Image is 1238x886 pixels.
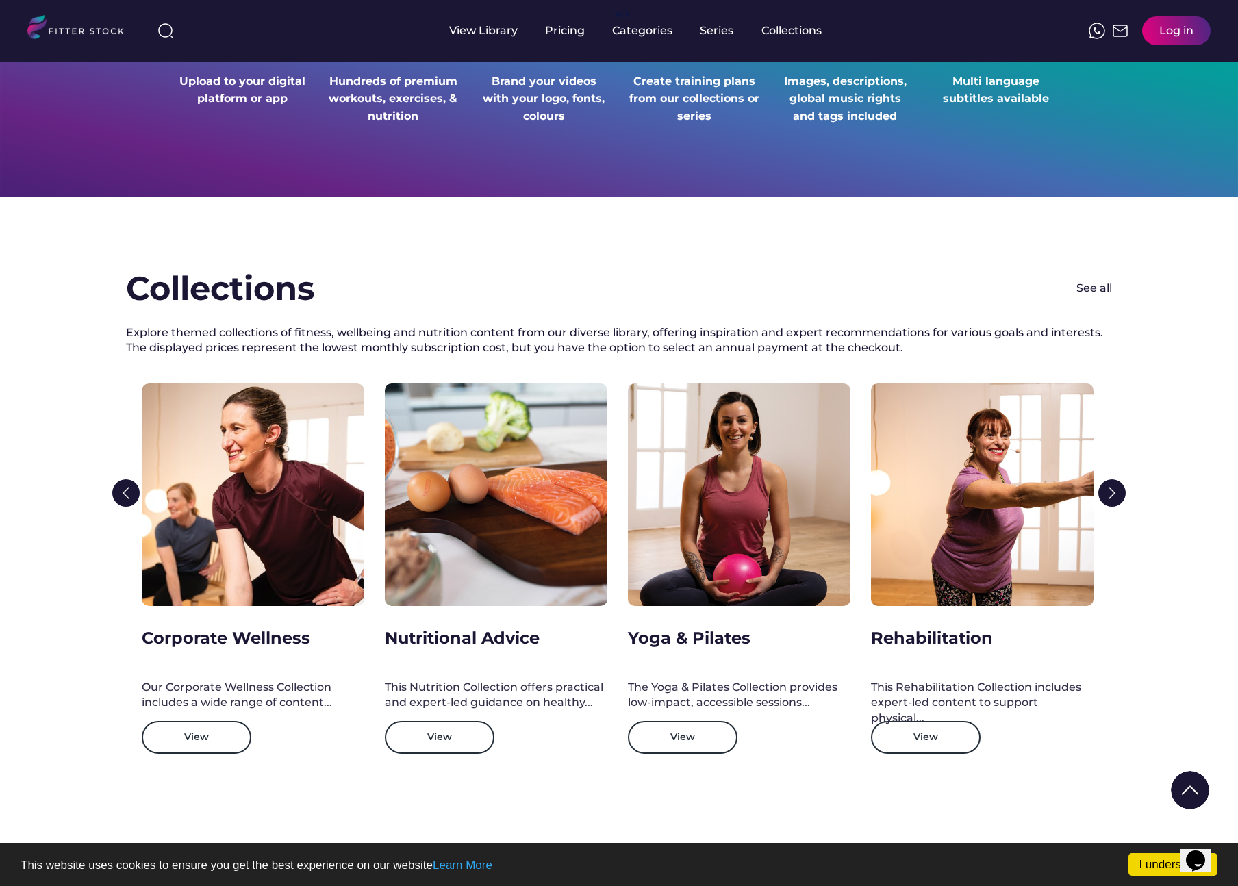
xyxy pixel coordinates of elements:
[177,73,307,107] div: Upload to your digital platform or app
[126,266,314,312] h2: Collections
[142,383,364,606] img: Corporate_Wellness_Collections.jpg
[1076,281,1112,296] div: See all
[433,859,492,872] a: Learn More
[700,23,734,38] div: Series
[628,626,750,650] div: Yoga & Pilates
[328,73,458,125] div: Hundreds of premium workouts, exercises, & nutrition
[1089,23,1105,39] img: meteor-icons_whatsapp%20%281%29.svg
[142,680,364,711] div: Our Corporate Wellness Collection includes a wide range of content...
[126,325,1112,356] div: Explore themed collections of fitness, wellbeing and nutrition content from our diverse library, ...
[112,479,140,507] img: Group%201000002322%20%281%29.svg
[142,721,251,754] button: View
[871,721,981,754] button: View
[545,23,585,38] div: Pricing
[628,721,737,754] button: View
[1171,771,1209,809] img: Group%201000002322%20%281%29.svg
[1128,853,1217,876] a: I understand!
[871,626,993,650] div: Rehabilitation
[449,23,518,38] div: View Library
[761,23,822,38] div: Collections
[1180,831,1224,872] iframe: chat widget
[628,680,850,711] div: The Yoga & Pilates Collection provides low-impact, accessible sessions...
[157,23,174,39] img: search-normal%203.svg
[612,7,630,21] div: fvck
[21,859,1217,871] p: This website uses cookies to ensure you get the best experience on our website
[780,73,910,125] div: Images, descriptions, global music rights and tags included
[385,721,494,754] button: View
[385,626,540,650] div: Nutritional Advice
[629,73,759,125] div: Create training plans from our collections or series
[871,680,1094,726] div: This Rehabilitation Collection includes expert-led content to support physical...
[612,23,672,38] div: Categories
[931,73,1061,107] div: Multi language subtitles available
[479,73,609,125] div: Brand your videos with your logo, fonts, colours
[142,626,310,650] div: Corporate Wellness
[1159,23,1193,38] div: Log in
[1098,479,1126,507] img: Group%201000002322%20%281%29.svg
[1112,23,1128,39] img: Frame%2051.svg
[27,15,136,43] img: LOGO.svg
[385,680,607,711] div: This Nutrition Collection offers practical and expert-led guidance on healthy...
